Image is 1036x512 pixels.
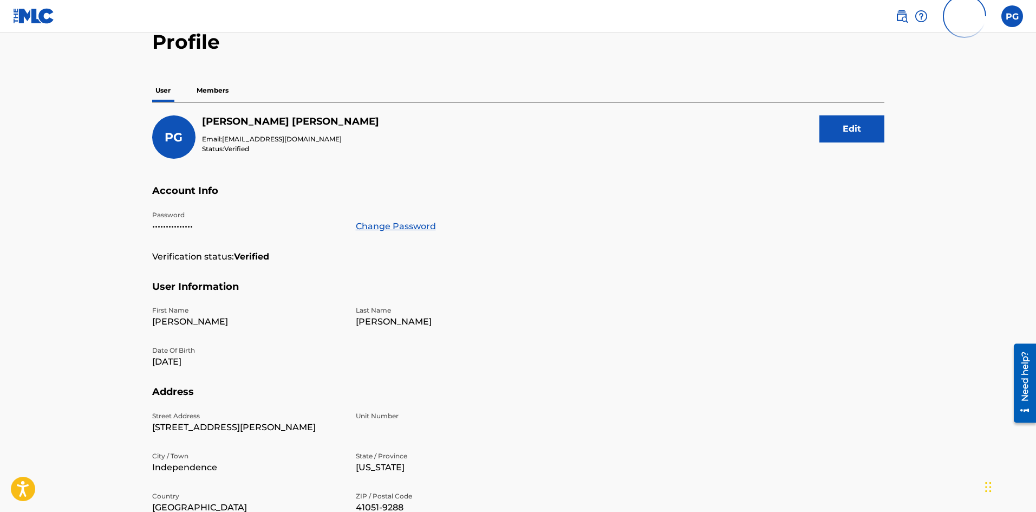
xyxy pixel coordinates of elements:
[152,315,343,328] p: [PERSON_NAME]
[152,30,884,54] h2: Profile
[356,306,546,315] p: Last Name
[165,130,183,145] span: PG
[152,346,343,355] p: Date Of Birth
[202,134,379,144] p: Email:
[356,411,546,421] p: Unit Number
[895,10,908,23] img: search
[356,315,546,328] p: [PERSON_NAME]
[13,8,55,24] img: MLC Logo
[356,451,546,461] p: State / Province
[152,355,343,368] p: [DATE]
[985,471,992,503] div: Drag
[152,461,343,474] p: Independence
[193,79,232,102] p: Members
[819,115,884,142] button: Edit
[356,491,546,501] p: ZIP / Postal Code
[234,250,269,263] strong: Verified
[202,144,379,154] p: Status:
[152,306,343,315] p: First Name
[152,411,343,421] p: Street Address
[982,460,1036,512] iframe: Chat Widget
[356,220,436,233] a: Change Password
[152,386,884,411] h5: Address
[1006,340,1036,427] iframe: Resource Center
[152,210,343,220] p: Password
[895,5,908,27] a: Public Search
[1001,5,1023,27] div: User Menu
[152,185,884,210] h5: Account Info
[202,115,379,128] h5: Payton Gaughran
[152,451,343,461] p: City / Town
[152,79,174,102] p: User
[152,281,884,306] h5: User Information
[152,250,234,263] p: Verification status:
[915,5,928,27] div: Help
[222,135,342,143] span: [EMAIL_ADDRESS][DOMAIN_NAME]
[224,145,249,153] span: Verified
[152,491,343,501] p: Country
[152,421,343,434] p: [STREET_ADDRESS][PERSON_NAME]
[356,461,546,474] p: [US_STATE]
[915,10,928,23] img: help
[152,220,343,233] p: •••••••••••••••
